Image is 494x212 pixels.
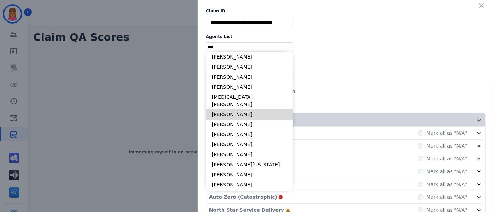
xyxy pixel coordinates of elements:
[426,155,467,162] label: Mark all as "N/A"
[209,194,277,201] p: Auto Zero (Catastrophic)
[206,170,293,180] li: [PERSON_NAME]
[206,120,293,130] li: [PERSON_NAME]
[206,109,293,120] li: [PERSON_NAME]
[208,44,291,51] ul: selected options
[206,62,293,72] li: [PERSON_NAME]
[206,34,486,39] label: Agents List
[206,150,293,160] li: [PERSON_NAME]
[426,130,467,136] label: Mark all as "N/A"
[426,181,467,188] label: Mark all as "N/A"
[206,190,293,200] li: [PERSON_NAME]
[206,140,293,150] li: [PERSON_NAME]
[206,97,486,104] div: Evaluator:
[206,61,486,66] label: Merchants List
[206,160,293,170] li: [PERSON_NAME][US_STATE]
[206,130,293,140] li: [PERSON_NAME]
[206,92,293,109] li: [MEDICAL_DATA][PERSON_NAME]
[206,72,293,82] li: [PERSON_NAME]
[426,194,467,201] label: Mark all as "N/A"
[426,168,467,175] label: Mark all as "N/A"
[206,88,486,95] div: Evaluation Date:
[426,142,467,149] label: Mark all as "N/A"
[206,52,293,62] li: [PERSON_NAME]
[206,180,293,190] li: [PERSON_NAME]
[206,8,486,14] label: Claim ID
[206,82,293,92] li: [PERSON_NAME]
